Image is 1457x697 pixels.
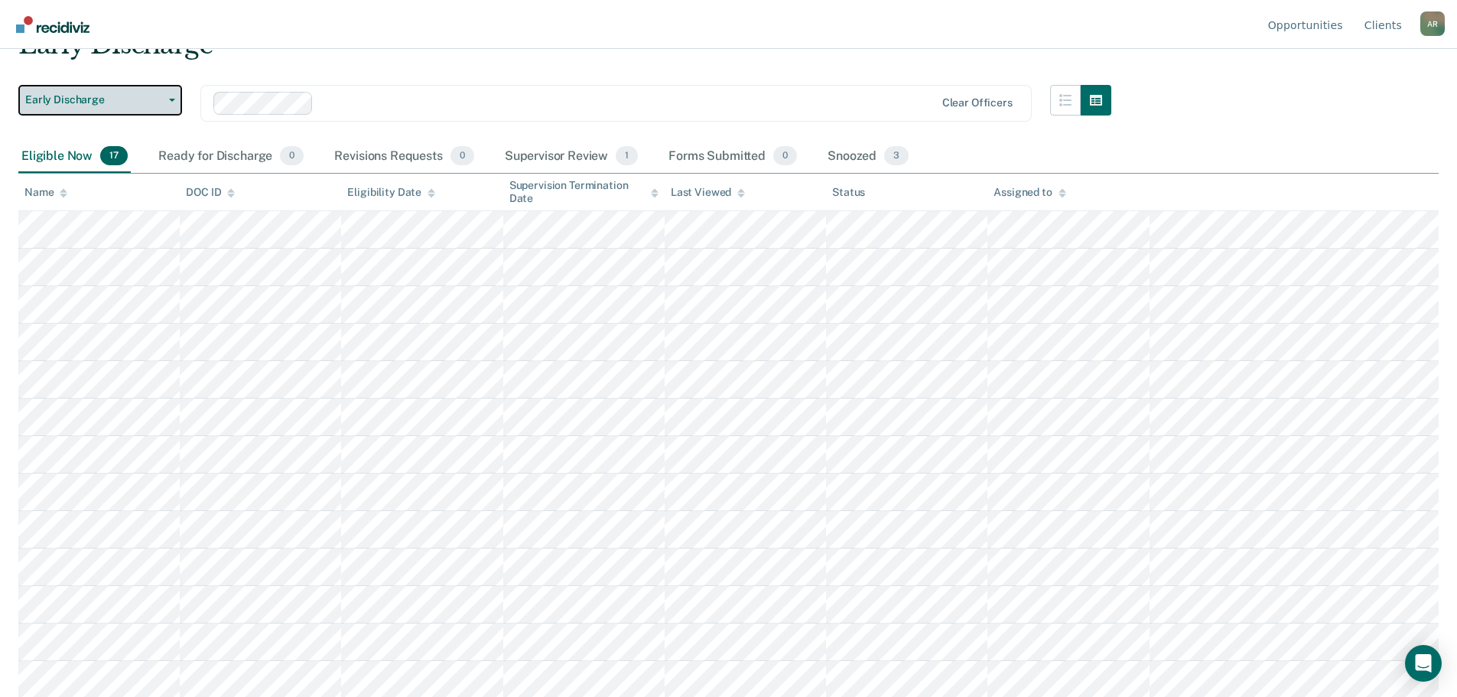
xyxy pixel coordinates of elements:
span: 17 [100,146,128,166]
button: Early Discharge [18,85,182,116]
div: Assigned to [994,186,1065,199]
div: Supervisor Review1 [502,140,642,174]
div: A R [1420,11,1445,36]
div: Revisions Requests0 [331,140,476,174]
div: Eligibility Date [347,186,435,199]
span: 0 [280,146,304,166]
div: Last Viewed [671,186,745,199]
div: Clear officers [942,96,1013,109]
span: 0 [773,146,797,166]
div: Ready for Discharge0 [155,140,307,174]
div: Forms Submitted0 [665,140,800,174]
span: 0 [450,146,474,166]
div: Open Intercom Messenger [1405,645,1442,682]
div: Supervision Termination Date [509,179,659,205]
div: DOC ID [186,186,235,199]
span: Early Discharge [25,93,163,106]
img: Recidiviz [16,16,89,33]
div: Name [24,186,67,199]
div: Eligible Now17 [18,140,131,174]
span: 3 [884,146,909,166]
button: Profile dropdown button [1420,11,1445,36]
div: Status [832,186,865,199]
div: Snoozed3 [824,140,912,174]
span: 1 [616,146,638,166]
div: Early Discharge [18,29,1111,73]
